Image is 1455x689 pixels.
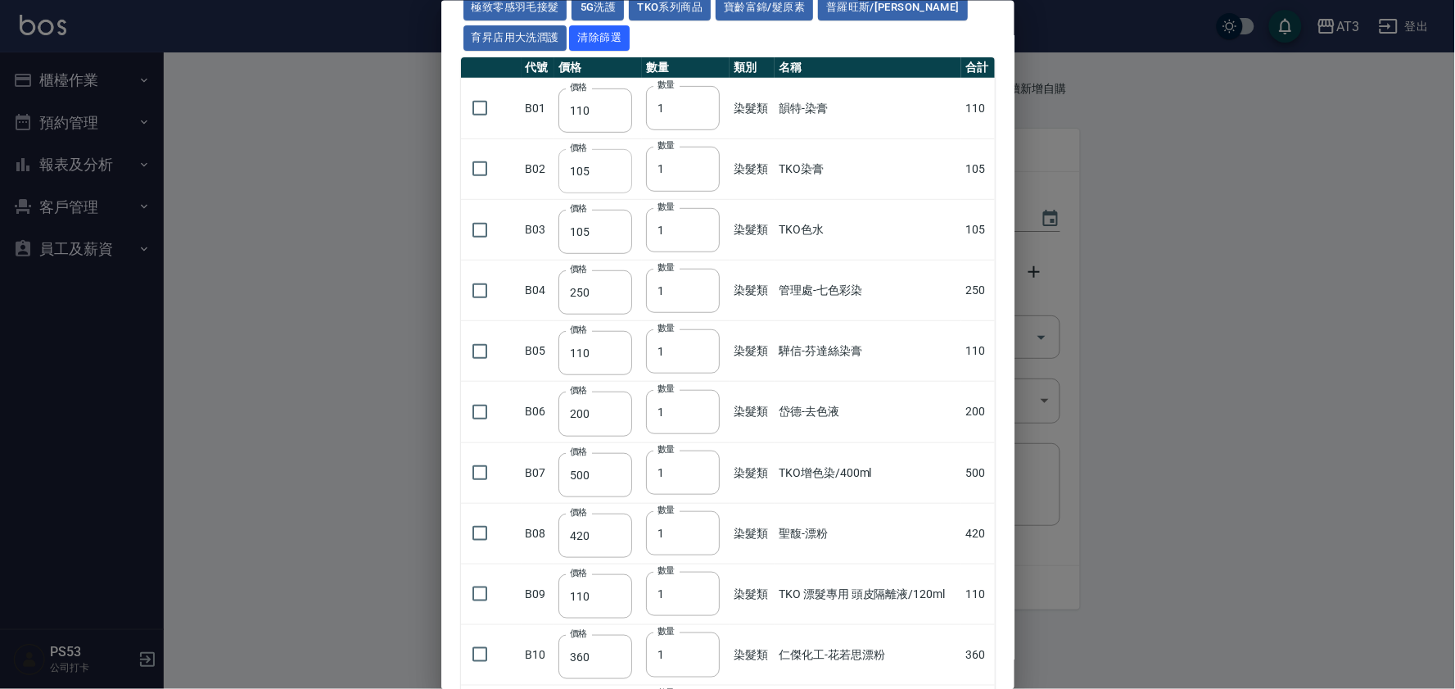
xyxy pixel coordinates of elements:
[775,503,961,564] td: 聖馥-漂粉
[775,78,961,138] td: 韻特-染膏
[961,564,995,624] td: 110
[522,57,555,78] th: 代號
[775,57,961,78] th: 名稱
[570,445,587,457] label: 價格
[554,57,642,78] th: 價格
[961,442,995,503] td: 500
[657,261,675,273] label: 數量
[569,25,630,51] button: 清除篩選
[730,503,775,564] td: 染髮類
[775,442,961,503] td: TKO增色染/400ml
[657,321,675,333] label: 數量
[730,138,775,199] td: 染髮類
[657,504,675,516] label: 數量
[775,320,961,381] td: 驊信-芬達絲染膏
[961,78,995,138] td: 110
[570,384,587,397] label: 價格
[961,138,995,199] td: 105
[961,320,995,381] td: 110
[657,200,675,212] label: 數量
[642,57,730,78] th: 數量
[730,260,775,320] td: 染髮類
[730,624,775,685] td: 染髮類
[730,442,775,503] td: 染髮類
[570,627,587,639] label: 價格
[522,381,555,442] td: B06
[961,57,995,78] th: 合計
[522,78,555,138] td: B01
[775,381,961,442] td: 岱德-去色液
[775,624,961,685] td: 仁傑化工-花若思漂粉
[570,141,587,153] label: 價格
[775,138,961,199] td: TKO染膏
[730,320,775,381] td: 染髮類
[657,625,675,637] label: 數量
[775,260,961,320] td: 管理處-七色彩染
[522,260,555,320] td: B04
[522,624,555,685] td: B10
[775,564,961,624] td: TKO 漂髮專用 頭皮隔離液/120ml
[961,624,995,685] td: 360
[570,324,587,336] label: 價格
[570,80,587,93] label: 價格
[730,564,775,624] td: 染髮類
[522,442,555,503] td: B07
[570,566,587,578] label: 價格
[522,503,555,564] td: B08
[657,382,675,394] label: 數量
[570,202,587,215] label: 價格
[463,25,567,51] button: 育昇店用大洗潤護
[961,503,995,564] td: 420
[522,138,555,199] td: B02
[657,443,675,456] label: 數量
[657,139,675,152] label: 數量
[657,79,675,91] label: 數量
[570,263,587,275] label: 價格
[730,78,775,138] td: 染髮類
[522,564,555,624] td: B09
[657,564,675,577] label: 數量
[570,505,587,518] label: 價格
[961,260,995,320] td: 250
[961,381,995,442] td: 200
[961,199,995,260] td: 105
[522,199,555,260] td: B03
[730,381,775,442] td: 染髮類
[730,57,775,78] th: 類別
[775,199,961,260] td: TKO色水
[522,320,555,381] td: B05
[730,199,775,260] td: 染髮類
